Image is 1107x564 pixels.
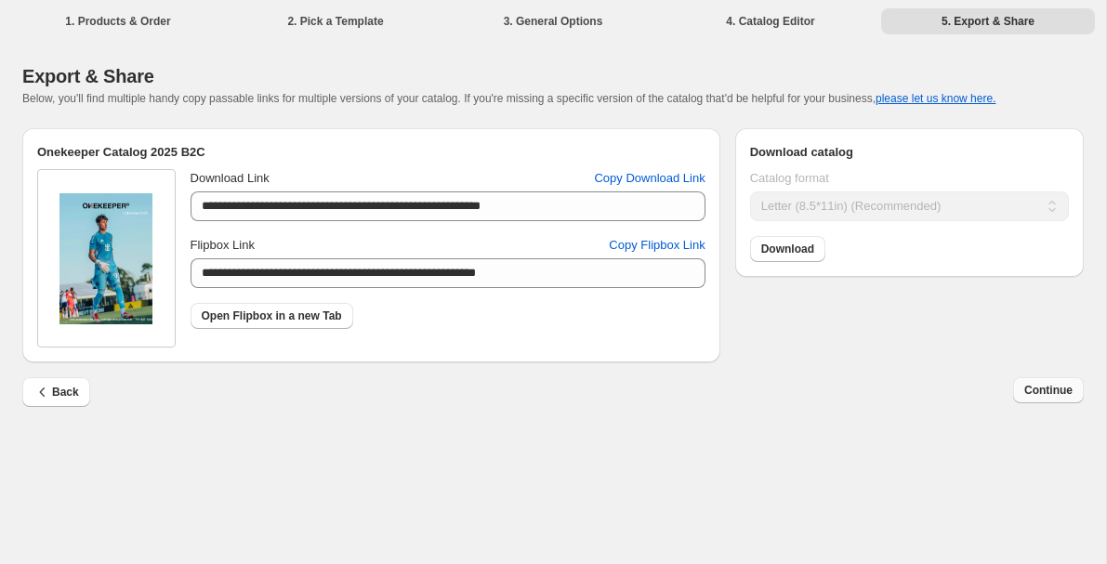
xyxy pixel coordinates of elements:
a: Download [750,236,825,262]
button: Copy Download Link [583,164,716,193]
span: Continue [1024,383,1073,398]
button: Back [22,377,90,407]
span: Flipbox Link [191,238,255,252]
button: please let us know here. [876,92,995,105]
span: Export & Share [22,66,154,86]
span: Copy Download Link [594,169,705,188]
h2: Download catalog [750,143,1069,162]
img: thumbImage [59,193,152,324]
span: Download [761,242,814,256]
span: Open Flipbox in a new Tab [202,308,342,323]
span: Back [33,383,79,401]
button: Continue [1013,377,1084,403]
button: Copy Flipbox Link [598,230,716,260]
span: Download Link [191,171,270,185]
span: Copy Flipbox Link [609,236,705,255]
span: Below, you'll find multiple handy copy passable links for multiple versions of your catalog. If y... [22,92,995,105]
a: Open Flipbox in a new Tab [191,303,353,329]
span: Catalog format [750,171,829,185]
h2: Onekeeper Catalog 2025 B2C [37,143,705,162]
